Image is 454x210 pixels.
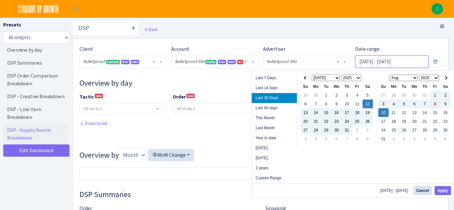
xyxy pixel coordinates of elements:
th: Tu [321,82,332,91]
td: 16 [440,108,451,117]
span: Bulletproof 360 <span class="badge badge-success">Seller</span><span class="badge badge-primary">... [172,56,258,68]
td: 17 [378,117,389,126]
th: Su [378,82,389,91]
a: DSP - Creative Breakdown [3,90,68,103]
button: MoM Change [148,149,194,161]
td: 2 [399,134,409,143]
td: 1 [352,126,363,134]
li: Custom Range [252,173,297,183]
td: 13 [301,108,311,117]
button: Toggle navigation [68,4,84,14]
label: Advertiser [263,45,286,53]
td: 28 [311,126,321,134]
span: Current [106,60,120,64]
td: 29 [430,126,440,134]
span: Amazon Marketing Cloud [227,60,236,64]
th: Mo [311,82,321,91]
td: 1 [430,91,440,100]
img: Zach Belous [432,3,443,15]
a: Z [432,3,443,15]
span: DSP [121,60,130,64]
th: Mo [389,82,399,91]
a: DSP - Line Item Breakdown [3,103,68,124]
td: 29 [399,91,409,100]
b: Order [173,93,186,100]
span: Bulletproof <span class="badge badge-success">Current</span><span class="badge badge-primary">DSP... [80,56,166,68]
td: 2 [363,126,373,134]
span: All tactics [84,106,102,112]
th: Tu [399,82,409,91]
label: Date range [355,45,380,53]
td: 18 [352,108,363,117]
td: 7 [311,100,321,108]
td: 12 [363,100,373,108]
td: 26 [399,126,409,134]
td: 11 [389,108,399,117]
td: 27 [301,126,311,134]
td: 8 [430,100,440,108]
td: 10 [378,108,389,117]
span: Bulletproof 360 [264,56,350,68]
td: 24 [342,117,352,126]
td: 6 [440,134,451,143]
td: 9 [363,134,373,143]
td: 2 [440,91,451,100]
td: 19 [399,117,409,126]
td: 4 [389,100,399,108]
span: Bulletproof 360 <span class="badge badge-success">Seller</span><span class="badge badge-primary">... [175,58,250,65]
label: Account [171,45,189,53]
li: Last Month [252,123,297,133]
h3: Widget #10 [79,79,442,88]
td: 24 [378,126,389,134]
td: 21 [420,117,430,126]
td: 4 [311,134,321,143]
td: 17 [342,108,352,117]
td: 31 [378,134,389,143]
td: 28 [420,126,430,134]
td: 7 [420,100,430,108]
th: Th [420,82,430,91]
td: 14 [420,108,430,117]
td: 3 [378,100,389,108]
label: Client [79,45,93,53]
span: US [237,60,243,64]
td: 8 [352,134,363,143]
td: 23 [332,117,342,126]
td: 23 [440,117,451,126]
td: 8 [321,100,332,108]
td: 27 [409,126,420,134]
td: 1 [389,134,399,143]
span: Remove all items [337,58,339,65]
td: 15 [430,108,440,117]
td: 19 [363,108,373,117]
span: Remove all items [153,58,155,65]
b: Tactic [79,93,94,100]
td: 2 [332,91,342,100]
li: Last 14 days [252,83,297,93]
td: 1 [321,91,332,100]
td: 11 [352,100,363,108]
label: Presets [3,21,21,29]
li: Last 7 Days [252,73,297,83]
td: 28 [389,91,399,100]
li: [DATE] [252,153,297,163]
a: DSP Summaries [3,57,68,69]
td: 31 [342,126,352,134]
td: 20 [301,117,311,126]
th: Sa [440,82,451,91]
li: This Month [252,113,297,123]
li: Last 30 Days [252,93,297,103]
td: 3 [409,134,420,143]
td: 5 [321,134,332,143]
a: Edit Dashboard [3,144,69,157]
td: 30 [409,91,420,100]
sup: new [186,94,195,98]
a: Download [79,120,107,127]
td: 3 [342,91,352,100]
td: 26 [363,117,373,126]
td: 21 [311,117,321,126]
td: 31 [420,91,430,100]
td: 7 [342,134,352,143]
td: 5 [430,134,440,143]
button: Cancel [413,186,432,195]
